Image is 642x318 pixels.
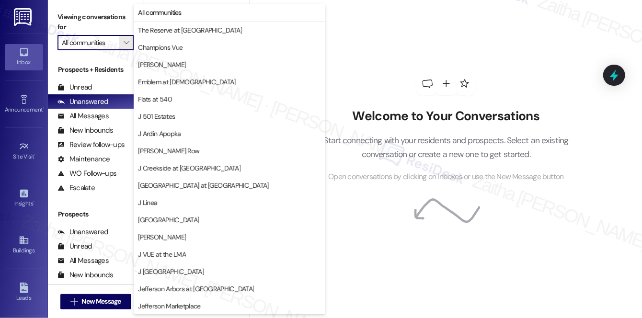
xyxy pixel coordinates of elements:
span: [GEOGRAPHIC_DATA] [138,215,199,225]
span: J 501 Estates [138,112,175,121]
img: ResiDesk Logo [14,8,34,26]
div: Unread [57,82,92,92]
button: New Message [60,294,131,309]
span: Flats at 540 [138,94,172,104]
span: Jefferson Marketplace [138,301,200,311]
div: Prospects [48,209,144,219]
div: Review follow-ups [57,140,125,150]
span: • [34,152,36,159]
div: WO Follow-ups [57,169,116,179]
span: [PERSON_NAME] Row [138,146,199,156]
div: New Inbounds [57,125,113,136]
div: Maintenance [57,154,110,164]
span: J Linea [138,198,157,207]
p: Start connecting with your residents and prospects. Select an existing conversation or create a n... [309,134,583,161]
span: New Message [82,296,121,307]
span: [PERSON_NAME] [138,60,186,69]
a: Buildings [5,232,43,258]
div: All Messages [57,111,109,121]
div: Unread [57,241,92,251]
span: All communities [138,8,182,17]
a: Insights • [5,185,43,211]
span: • [43,105,44,112]
div: All Messages [57,256,109,266]
div: Prospects + Residents [48,65,144,75]
span: Jefferson Arbors at [GEOGRAPHIC_DATA] [138,284,254,294]
span: Open conversations by clicking on inboxes or use the New Message button [328,171,563,183]
h2: Welcome to Your Conversations [309,109,583,124]
input: All communities [62,35,119,50]
div: Unanswered [57,97,108,107]
span: Emblem at [DEMOGRAPHIC_DATA] [138,77,235,87]
span: J Creekside at [GEOGRAPHIC_DATA] [138,163,241,173]
span: [GEOGRAPHIC_DATA] at [GEOGRAPHIC_DATA] [138,181,268,190]
div: Unanswered [57,227,108,237]
span: J Ardin Apopka [138,129,181,138]
span: [PERSON_NAME] [138,232,186,242]
div: Escalate [57,183,95,193]
span: J [GEOGRAPHIC_DATA] [138,267,204,276]
label: Viewing conversations for [57,10,134,35]
a: Site Visit • [5,138,43,164]
i:  [124,39,129,46]
span: J VUE at the LMA [138,250,186,259]
span: Champions Vue [138,43,183,52]
i:  [70,298,78,306]
a: Leads [5,280,43,306]
span: • [33,199,34,205]
a: Inbox [5,44,43,70]
span: The Reserve at [GEOGRAPHIC_DATA] [138,25,242,35]
div: New Inbounds [57,270,113,280]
